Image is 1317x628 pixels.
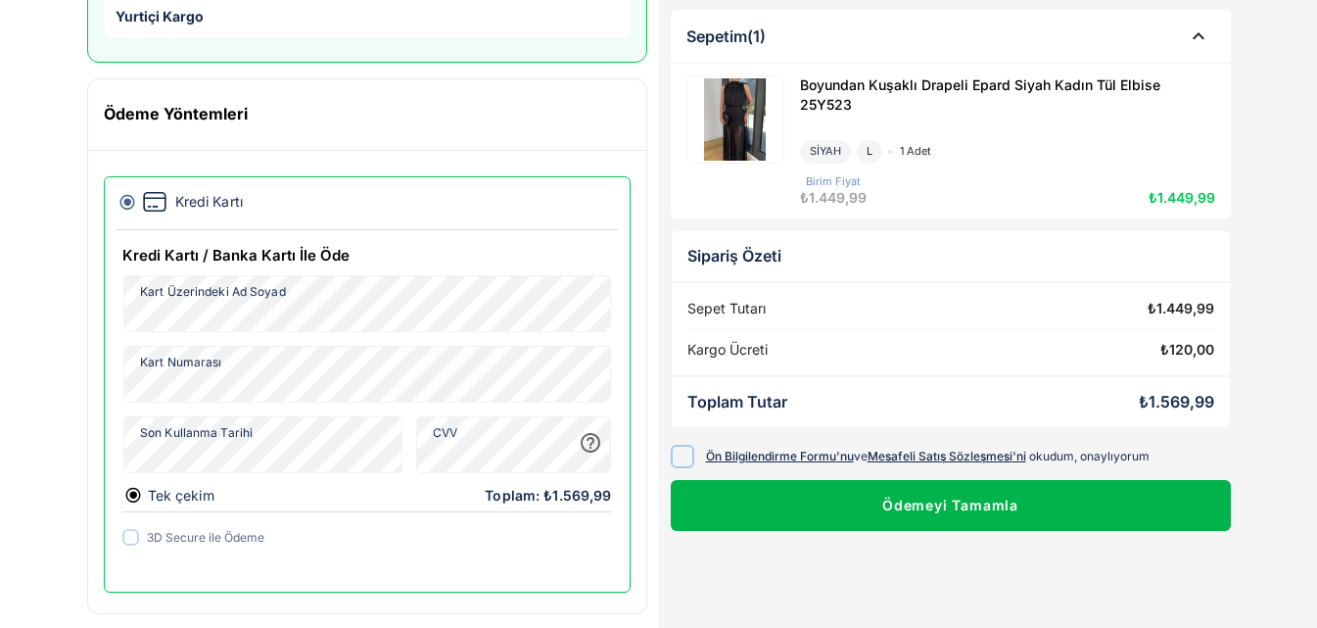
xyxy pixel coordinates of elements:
[1012,449,1026,463] span: 'ni
[800,174,867,187] div: Birim Fiyat
[104,105,248,123] h2: Ödeme Yöntemleri
[671,480,1231,531] button: Ödemeyi Tamamla
[687,393,787,411] div: Toplam Tutar
[687,246,1214,265] div: Sipariş Özeti
[122,245,612,267] div: Kredi Kartı / Banka Kartı İle Öde
[888,145,931,158] div: 1 adet
[687,300,766,316] div: Sepet Tutarı
[706,449,854,463] a: Ön Bilgilendirme Formu'nu
[1149,188,1215,205] span: ₺1.449,99
[800,76,1160,113] span: Boyundan Kuşaklı Drapeli Epard Siyah Kadın Tül Elbise 25Y523
[142,189,167,215] img: pay_credit_card-75e1b323.svg
[706,448,1150,465] div: ve okudum, onaylıyorum
[836,449,854,463] span: 'nu
[1160,341,1214,358] div: ₺120,00
[116,8,204,24] span: Yurtiçi Kargo
[485,485,611,506] span: Toplam: ₺1.569,99
[148,484,612,506] label: Tek çekim
[857,140,882,163] div: L
[689,78,781,161] img: Boyundan Kuşaklı Drapeli Epard Siyah Kadın Tül Elbise 25Y523
[800,188,867,205] span: ₺1.449,99
[687,341,768,358] div: Kargo Ücreti
[1139,393,1214,411] div: ₺1.569,99
[868,449,1026,463] a: Mesafeli Satış Sözleşmesi'ni
[1148,300,1214,316] div: ₺1.449,99
[686,26,766,45] div: Sepetim
[147,529,264,547] div: 3D Secure ile Ödeme
[747,25,766,45] span: (1)
[142,189,243,215] label: Kredi Kartı
[800,140,851,163] div: SİYAH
